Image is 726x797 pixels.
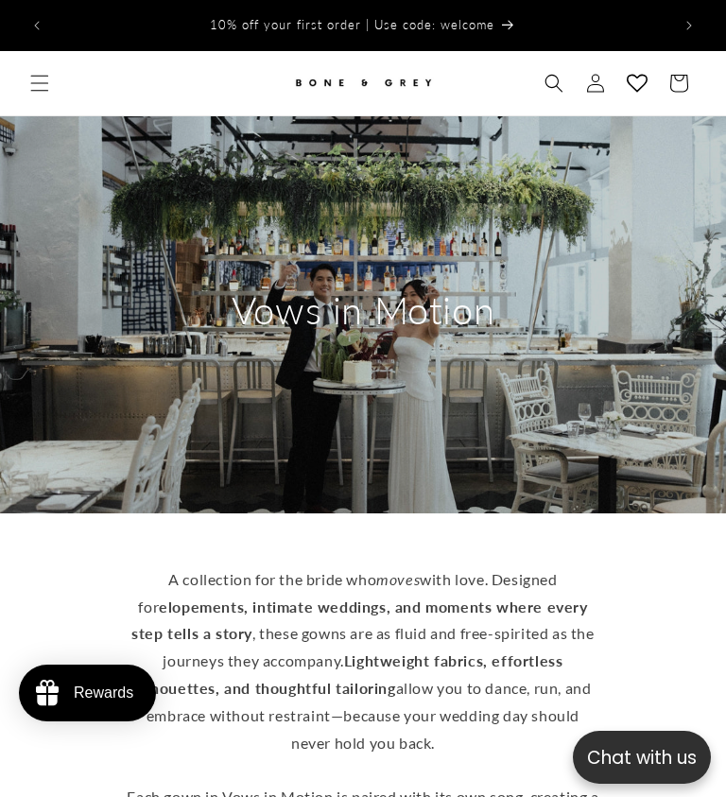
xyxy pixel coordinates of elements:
[533,62,575,104] summary: Search
[183,286,543,335] h2: Vows in Motion
[74,684,133,702] div: Rewards
[134,651,562,697] strong: Lightweight fabrics, effortless silhouettes, and thoughtful tailoring
[262,61,465,106] a: Bone and Grey Bridal
[16,5,58,46] button: Previous announcement
[131,598,587,643] strong: elopements, intimate weddings, and moments where every step tells a story
[19,62,60,104] summary: Menu
[292,67,434,98] img: Bone and Grey Bridal
[573,731,711,784] button: Open chatbox
[668,5,710,46] button: Next announcement
[573,744,711,771] p: Chat with us
[376,570,420,588] em: moves
[210,17,494,32] span: 10% off your first order | Use code: welcome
